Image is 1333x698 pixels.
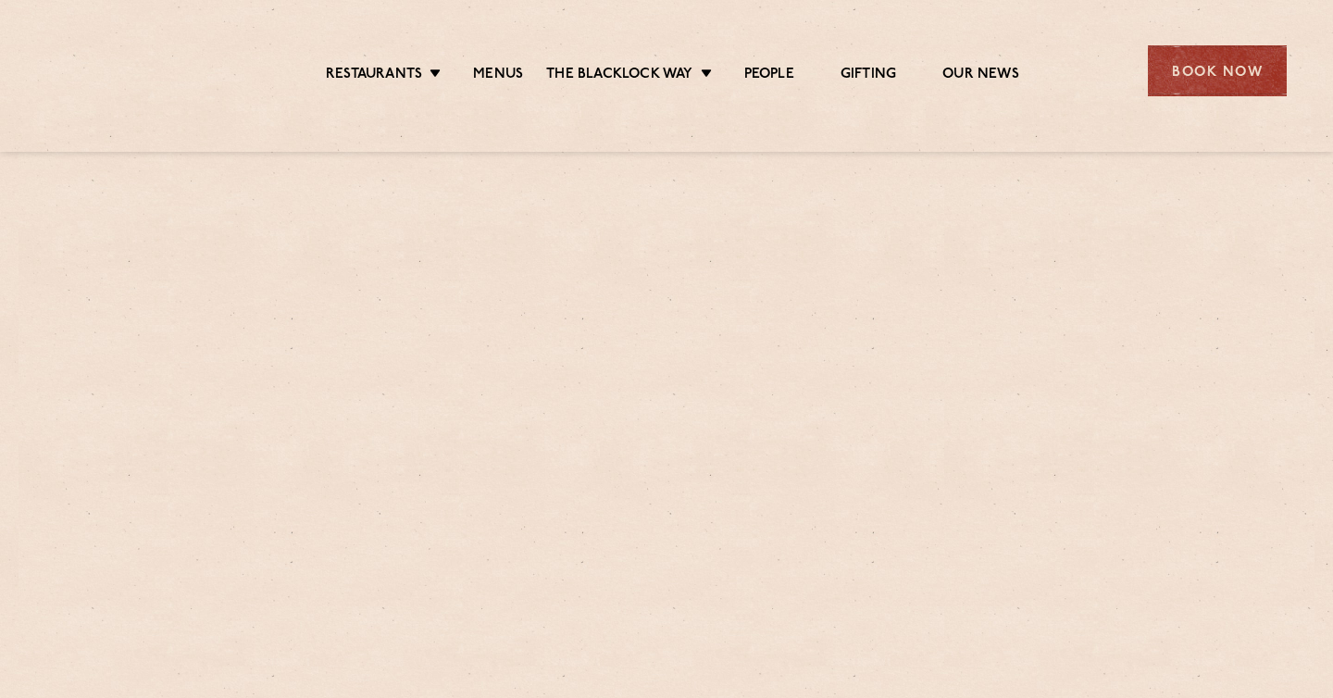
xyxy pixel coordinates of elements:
[744,66,794,86] a: People
[546,66,692,86] a: The Blacklock Way
[326,66,422,86] a: Restaurants
[473,66,523,86] a: Menus
[46,18,206,124] img: svg%3E
[1148,45,1287,96] div: Book Now
[942,66,1019,86] a: Our News
[841,66,896,86] a: Gifting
